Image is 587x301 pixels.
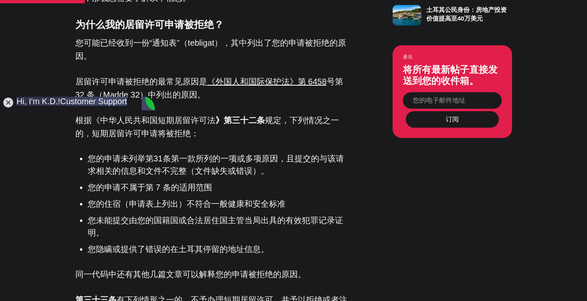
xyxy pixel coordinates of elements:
[393,2,512,29] a: 土耳其公民身份：房地产投资价值提高至40万美元
[403,64,498,86] font: 将所有最新帖子直接发送到您的收件箱。
[88,216,343,237] font: 您未能提交由您的国籍国或合法居住国主管当局出具的有效犯罪记录证明。
[215,116,265,125] font: 》第三十二条
[75,19,224,30] font: 为什么我的居留许可申请被拒绝？
[88,199,285,208] font: 您的住宿（申请表上列出）不符合一般健康和安全标准
[403,54,413,59] font: 通讯
[88,154,344,175] font: 您的申请未列举第31条第一款所列的一项或多项原因，且提交的与该请求相关的信息和文件不完整（文件缺失或错误）。
[446,116,459,123] font: 订阅
[406,111,499,128] button: 订阅
[75,270,306,279] font: 同一代码中还有其他几篇文章可以解释您的申请被拒绝的原因。
[88,245,269,254] font: 您隐瞒或提供了错误的在土耳其停留的地址信息。
[403,92,502,109] input: 您的电子邮件地址
[75,77,207,86] font: 居留许可申请被拒绝的最常见原因是
[207,77,327,86] a: 《外国人和国际保护法》第 6458
[75,38,346,61] font: 您可能已经收到一份“通知表”（tebligat），其中列出了您的申请被拒绝的原因。
[426,6,507,21] font: 土耳其公民身份：房地产投资价值提高至40万美元
[88,183,212,192] font: 您的申请不属于第 7 条的适用范围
